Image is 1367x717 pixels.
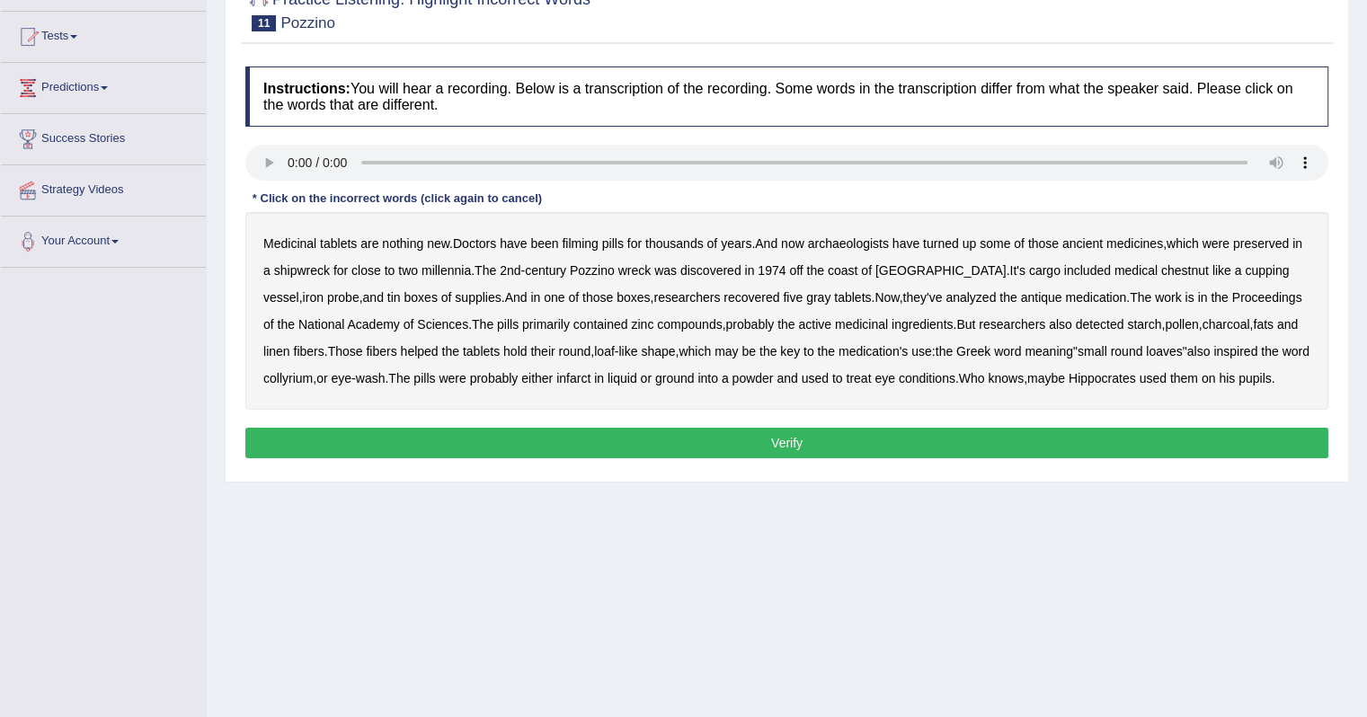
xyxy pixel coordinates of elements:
[404,317,414,332] b: of
[1232,290,1302,305] b: Proceedings
[356,371,386,385] b: wash
[963,236,977,251] b: up
[570,263,615,278] b: Pozzino
[723,290,779,305] b: recovered
[500,263,520,278] b: 2nd
[680,263,741,278] b: discovered
[503,344,527,358] b: hold
[657,317,722,332] b: compounds
[562,236,598,251] b: filming
[245,428,1328,458] button: Verify
[1127,317,1161,332] b: starch
[777,317,794,332] b: the
[617,290,650,305] b: boxes
[263,344,290,358] b: linen
[783,290,803,305] b: five
[846,371,871,385] b: treat
[861,263,872,278] b: of
[388,371,410,385] b: The
[1029,263,1061,278] b: cargo
[874,290,899,305] b: Now
[979,317,1045,332] b: researchers
[911,344,932,358] b: use
[725,317,774,332] b: probably
[1292,236,1302,251] b: in
[1146,344,1182,358] b: loaves
[618,344,637,358] b: like
[1114,263,1158,278] b: medical
[1238,371,1272,385] b: pupils
[1009,263,1025,278] b: It's
[263,263,271,278] b: a
[245,212,1328,410] div: . . , . - . , , . , . , . . , . , , , . , - , : " " , - . . , .
[641,371,652,385] b: or
[1064,263,1111,278] b: included
[1106,236,1163,251] b: medicines
[988,371,1024,385] b: knows
[366,344,396,358] b: fibers
[923,236,959,251] b: turned
[732,371,773,385] b: powder
[245,190,549,207] div: * Click on the incorrect words (click again to cancel)
[453,236,496,251] b: Doctors
[475,263,496,278] b: The
[1170,371,1198,385] b: them
[303,290,324,305] b: iron
[808,236,889,251] b: archaeologists
[1069,371,1136,385] b: Hippocrates
[653,290,720,305] b: researchers
[263,81,351,96] b: Instructions:
[1197,290,1207,305] b: in
[803,344,814,358] b: to
[463,344,500,358] b: tablets
[333,263,348,278] b: for
[252,15,276,31] span: 11
[320,236,357,251] b: tablets
[1235,263,1242,278] b: a
[1014,236,1025,251] b: of
[1253,317,1274,332] b: fats
[1139,371,1166,385] b: used
[1076,317,1124,332] b: detected
[522,317,570,332] b: primarily
[1110,344,1142,358] b: round
[441,344,458,358] b: the
[331,371,351,385] b: eye
[956,344,990,358] b: Greek
[722,371,729,385] b: a
[874,371,895,385] b: eye
[263,371,313,385] b: collyrium
[387,290,401,305] b: tin
[530,236,558,251] b: been
[1233,236,1289,251] b: preserved
[1065,290,1126,305] b: medication
[263,236,316,251] b: Medicinal
[328,344,363,358] b: Those
[1212,263,1231,278] b: like
[956,317,975,332] b: But
[472,317,493,332] b: The
[828,263,857,278] b: coast
[839,344,908,358] b: medication's
[413,371,435,385] b: pills
[781,236,804,251] b: now
[1167,236,1199,251] b: which
[1161,263,1209,278] b: chestnut
[280,14,334,31] small: Pozzino
[755,236,777,251] b: And
[497,317,519,332] b: pills
[835,317,888,332] b: medicinal
[679,344,711,358] b: which
[758,263,786,278] b: 1974
[892,236,919,251] b: have
[573,317,628,332] b: contained
[627,236,642,251] b: for
[902,290,942,305] b: they've
[602,236,624,251] b: pills
[759,344,777,358] b: the
[398,263,418,278] b: two
[470,371,519,385] b: probably
[385,263,395,278] b: to
[327,290,360,305] b: probe
[706,236,717,251] b: of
